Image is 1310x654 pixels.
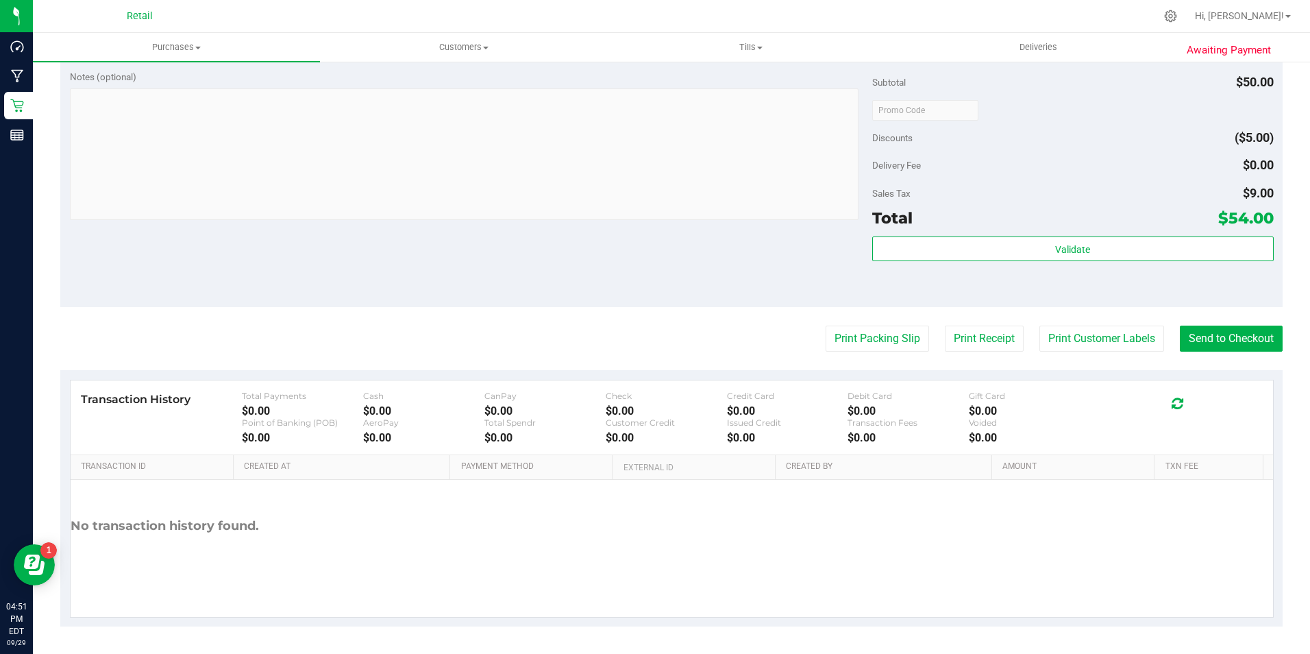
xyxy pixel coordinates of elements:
iframe: Resource center [14,544,55,585]
div: Check [606,391,727,401]
div: Credit Card [727,391,848,401]
div: $0.00 [727,404,848,417]
div: AeroPay [363,417,484,428]
p: 09/29 [6,638,27,648]
span: Validate [1055,244,1090,255]
iframe: Resource center unread badge [40,542,57,559]
inline-svg: Dashboard [10,40,24,53]
button: Validate [872,237,1274,261]
div: $0.00 [242,404,363,417]
div: $0.00 [848,431,969,444]
div: $0.00 [969,431,1090,444]
a: Created At [244,461,445,472]
span: Discounts [872,125,913,150]
div: $0.00 [242,431,363,444]
span: Customers [321,41,606,53]
div: Gift Card [969,391,1090,401]
div: $0.00 [484,404,606,417]
div: Transaction Fees [848,417,969,428]
a: Txn Fee [1165,461,1258,472]
span: Retail [127,10,153,22]
span: $9.00 [1243,186,1274,200]
div: Manage settings [1162,10,1179,23]
a: Payment Method [461,461,608,472]
a: Transaction ID [81,461,228,472]
div: $0.00 [606,431,727,444]
span: Awaiting Payment [1187,43,1271,58]
span: Delivery Fee [872,160,921,171]
span: Deliveries [1001,41,1076,53]
span: Subtotal [872,77,906,88]
span: Purchases [33,41,320,53]
div: Cash [363,391,484,401]
button: Send to Checkout [1180,326,1283,352]
span: $0.00 [1243,158,1274,172]
input: Promo Code [872,100,978,121]
span: Notes (optional) [70,71,136,82]
a: Deliveries [895,33,1182,62]
p: 04:51 PM EDT [6,601,27,638]
div: Voided [969,417,1090,428]
button: Print Customer Labels [1039,326,1164,352]
button: Print Receipt [945,326,1024,352]
span: $50.00 [1236,75,1274,89]
div: Debit Card [848,391,969,401]
div: Total Payments [242,391,363,401]
div: $0.00 [606,404,727,417]
span: $54.00 [1218,208,1274,228]
span: Sales Tax [872,188,911,199]
button: Print Packing Slip [826,326,929,352]
div: $0.00 [848,404,969,417]
a: Purchases [33,33,320,62]
div: No transaction history found. [71,480,259,572]
a: Amount [1002,461,1149,472]
div: $0.00 [969,404,1090,417]
inline-svg: Manufacturing [10,69,24,83]
a: Customers [320,33,607,62]
div: CanPay [484,391,606,401]
span: Total [872,208,913,228]
div: $0.00 [363,431,484,444]
th: External ID [612,455,774,480]
div: $0.00 [363,404,484,417]
span: Hi, [PERSON_NAME]! [1195,10,1284,21]
div: Total Spendr [484,417,606,428]
inline-svg: Reports [10,128,24,142]
div: $0.00 [484,431,606,444]
div: $0.00 [727,431,848,444]
div: Issued Credit [727,417,848,428]
a: Created By [786,461,987,472]
span: ($5.00) [1235,130,1274,145]
inline-svg: Retail [10,99,24,112]
div: Point of Banking (POB) [242,417,363,428]
div: Customer Credit [606,417,727,428]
